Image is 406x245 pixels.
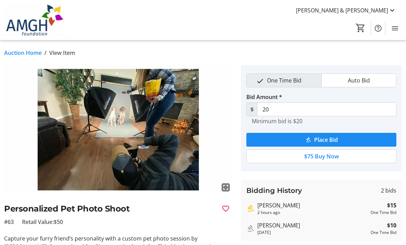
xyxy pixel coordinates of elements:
div: 2 hours ago [257,209,368,216]
button: Menu [388,21,402,35]
div: [PERSON_NAME] [257,201,368,209]
strong: $10 [387,221,396,229]
span: $ [246,102,257,116]
button: [PERSON_NAME] & [PERSON_NAME] [290,5,402,16]
span: Place Bid [314,136,338,144]
button: Help [371,21,385,35]
tr-hint: Minimum bid is $20 [252,118,302,125]
img: Image [4,65,233,194]
span: View Item [49,49,75,57]
h3: Bidding History [246,185,302,196]
div: One Time Bid [371,229,396,236]
strong: $15 [387,201,396,209]
span: One Time Bid [263,74,306,87]
span: [PERSON_NAME] & [PERSON_NAME] [296,6,388,14]
img: Alexandra Marine & General Hospital Foundation's Logo [4,3,65,37]
span: $75 Buy Now [304,152,339,160]
button: $75 Buy Now [246,149,396,163]
mat-icon: Outbid [246,224,255,233]
div: [PERSON_NAME] [257,221,368,229]
mat-icon: fullscreen [222,183,230,192]
span: 2 bids [381,186,396,195]
label: Bid Amount * [246,93,282,101]
span: Auto Bid [344,74,374,87]
span: Retail Value: $50 [22,218,63,226]
h2: Personalized Pet Photo Shoot [4,203,216,215]
span: / [44,49,46,57]
button: Place Bid [246,133,396,147]
mat-icon: Highest bid [246,204,255,213]
button: Favourite [219,202,233,216]
div: One Time Bid [371,209,396,216]
div: [DATE] [257,229,368,236]
span: #63 [4,218,14,226]
a: Auction Home [4,49,42,57]
button: Cart [354,22,367,34]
